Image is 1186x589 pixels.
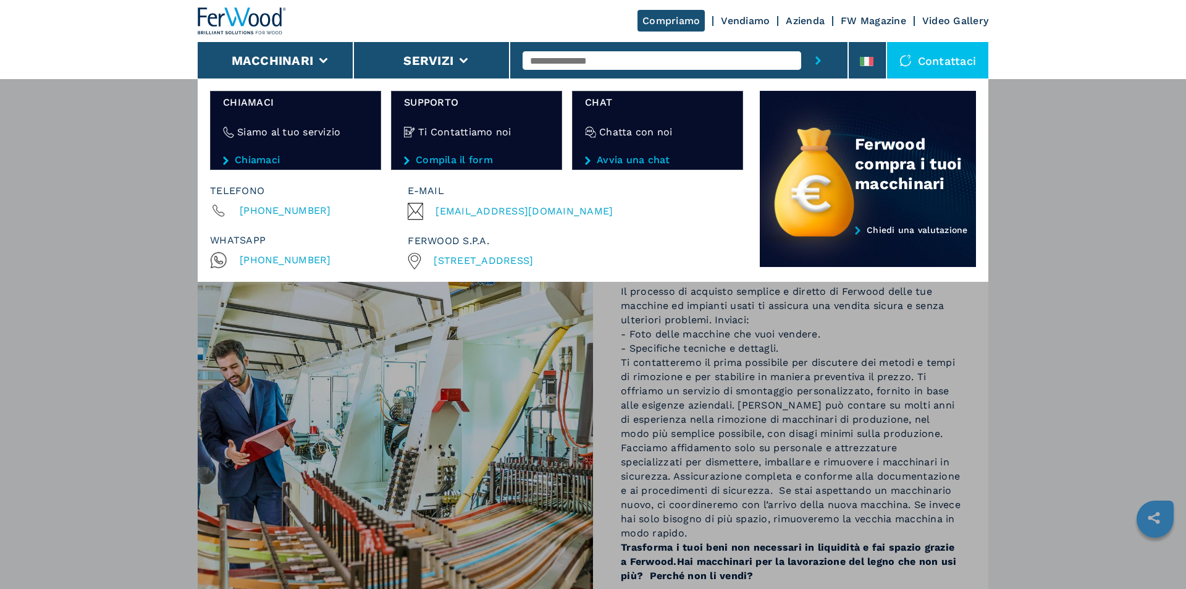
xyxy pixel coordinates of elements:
[418,125,511,139] h4: Ti Contattiamo noi
[404,95,549,109] span: Supporto
[232,53,314,68] button: Macchinari
[599,125,673,139] h4: Chatta con noi
[210,182,408,200] div: Telefono
[240,252,331,269] span: [PHONE_NUMBER]
[585,127,596,138] img: Chatta con noi
[434,255,533,266] span: [STREET_ADDRESS]
[585,95,730,109] span: chat
[922,15,988,27] a: Video Gallery
[801,42,835,79] button: submit-button
[210,232,408,249] div: whatsapp
[887,42,989,79] div: Contattaci
[210,252,227,269] img: Whatsapp
[198,7,287,35] img: Ferwood
[210,202,227,219] img: Phone
[435,203,613,220] span: [EMAIL_ADDRESS][DOMAIN_NAME]
[408,232,738,250] div: FERWOOD S.P.A.
[223,155,368,166] a: Chiamaci
[841,15,906,27] a: FW Magazine
[403,53,453,68] button: Servizi
[637,10,705,32] a: Compriamo
[408,182,738,200] div: E-mail
[721,15,770,27] a: Vendiamo
[223,127,234,138] img: Siamo al tuo servizio
[404,155,549,166] a: Compila il form
[240,202,331,219] span: [PHONE_NUMBER]
[434,254,533,268] a: [STREET_ADDRESS]
[760,225,976,268] a: Chiedi una valutazione
[855,134,976,193] div: Ferwood compra i tuoi macchinari
[237,125,340,139] h4: Siamo al tuo servizio
[408,253,421,269] img: +39 3279347250
[223,95,368,109] span: Chiamaci
[404,127,415,138] img: Ti Contattiamo noi
[786,15,825,27] a: Azienda
[899,54,912,67] img: Contattaci
[408,203,423,220] img: Email
[585,155,730,166] a: Avvia una chat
